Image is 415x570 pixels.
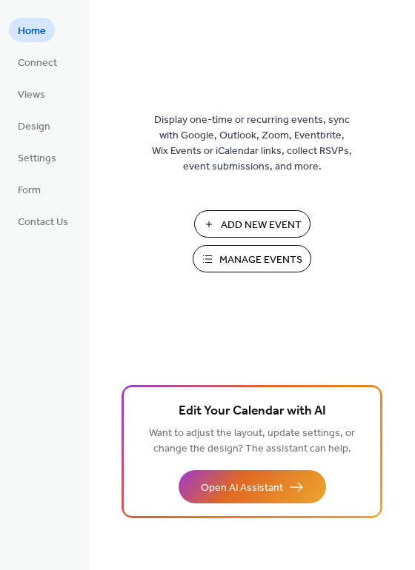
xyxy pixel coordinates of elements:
button: Open AI Assistant [179,470,326,503]
span: Add New Event [221,218,302,233]
span: Views [18,87,45,103]
a: Home [9,18,55,42]
a: Contact Us [9,209,77,233]
button: Manage Events [193,245,311,272]
span: Contact Us [18,215,68,230]
a: Views [9,81,54,106]
button: Add New Event [194,210,311,238]
span: Display one-time or recurring events, sync with Google, Outlook, Zoom, Eventbrite, Wix Events or ... [152,113,352,175]
a: Design [9,113,59,138]
span: Settings [18,151,56,167]
a: Connect [9,50,66,74]
span: Manage Events [219,252,302,268]
span: Want to adjust the layout, update settings, or change the design? The assistant can help. [149,423,355,459]
a: Form [9,177,50,201]
span: Edit Your Calendar with AI [179,401,326,422]
span: Home [18,24,46,39]
span: Connect [18,56,57,71]
a: Settings [9,145,65,170]
span: Open AI Assistant [201,480,283,496]
span: Design [18,119,50,135]
span: Form [18,183,41,198]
